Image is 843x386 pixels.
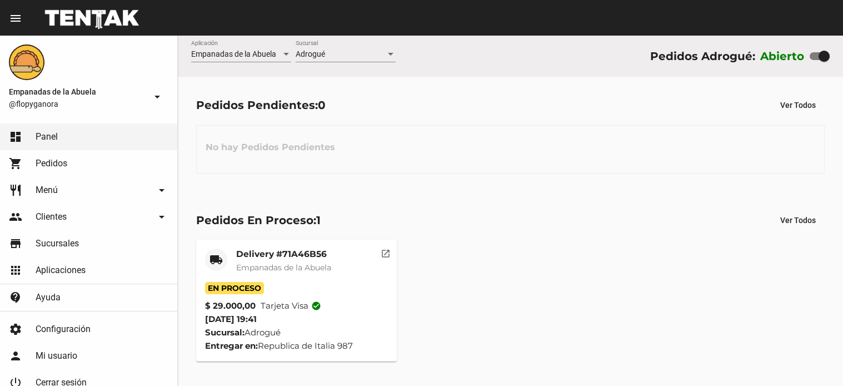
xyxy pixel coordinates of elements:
[151,90,164,103] mat-icon: arrow_drop_down
[261,299,321,313] span: Tarjeta visa
[36,238,79,249] span: Sucursales
[205,314,257,324] span: [DATE] 19:41
[9,291,22,304] mat-icon: contact_support
[771,95,825,115] button: Ver Todos
[650,47,755,65] div: Pedidos Adrogué:
[316,214,321,227] span: 1
[771,210,825,230] button: Ver Todos
[311,301,321,311] mat-icon: check_circle
[205,326,388,339] div: Adrogué
[9,264,22,277] mat-icon: apps
[36,185,58,196] span: Menú
[205,327,245,338] strong: Sucursal:
[9,85,146,98] span: Empanadas de la Abuela
[796,342,832,375] iframe: chat widget
[155,184,168,197] mat-icon: arrow_drop_down
[381,247,391,257] mat-icon: open_in_new
[196,96,326,114] div: Pedidos Pendientes:
[36,131,58,142] span: Panel
[9,12,22,25] mat-icon: menu
[209,253,223,266] mat-icon: local_shipping
[9,98,146,110] span: @flopyganora
[9,349,22,363] mat-icon: person
[205,282,264,294] span: En Proceso
[780,101,816,110] span: Ver Todos
[36,211,67,222] span: Clientes
[155,210,168,224] mat-icon: arrow_drop_down
[205,339,388,353] div: Republica de Italia 987
[205,299,256,313] strong: $ 29.000,00
[36,265,86,276] span: Aplicaciones
[9,157,22,170] mat-icon: shopping_cart
[780,216,816,225] span: Ver Todos
[197,131,344,164] h3: No hay Pedidos Pendientes
[9,130,22,143] mat-icon: dashboard
[9,237,22,250] mat-icon: store
[36,324,91,335] span: Configuración
[760,47,805,65] label: Abierto
[296,50,325,58] span: Adrogué
[9,184,22,197] mat-icon: restaurant
[236,263,331,273] span: Empanadas de la Abuela
[36,158,67,169] span: Pedidos
[191,50,276,58] span: Empanadas de la Abuela
[236,249,331,260] mat-card-title: Delivery #71A46B56
[9,44,44,80] img: f0136945-ed32-4f7c-91e3-a375bc4bb2c5.png
[318,98,326,112] span: 0
[205,340,258,351] strong: Entregar en:
[196,211,321,229] div: Pedidos En Proceso:
[36,292,61,303] span: Ayuda
[9,323,22,336] mat-icon: settings
[9,210,22,224] mat-icon: people
[36,350,77,362] span: Mi usuario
